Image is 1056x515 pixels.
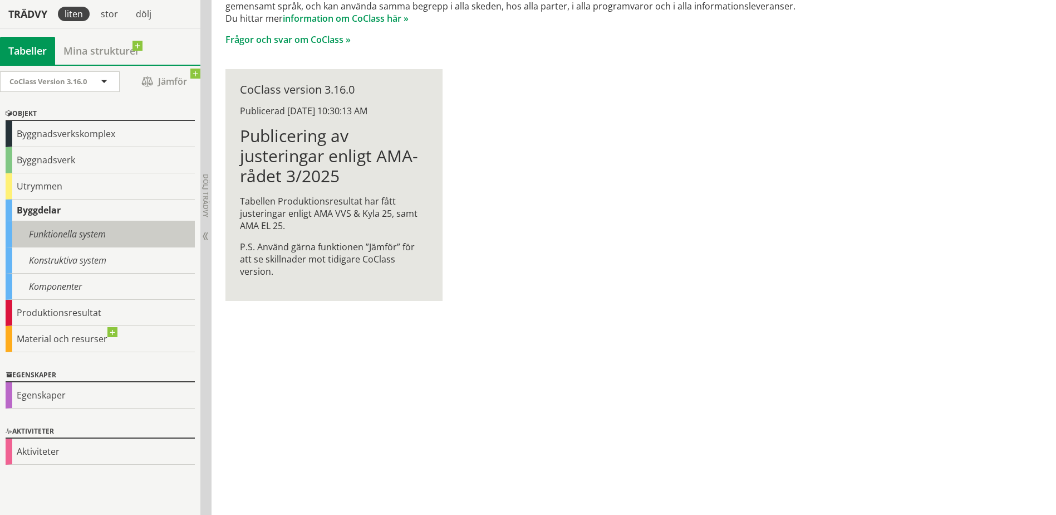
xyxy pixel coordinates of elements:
[129,7,158,21] div: dölj
[6,439,195,465] div: Aktiviteter
[240,105,428,117] div: Publicerad [DATE] 10:30:13 AM
[2,8,53,20] div: Trädvy
[6,173,195,200] div: Utrymmen
[225,33,351,46] a: Frågor och svar om CoClass »
[131,72,198,91] span: Jämför
[6,247,195,274] div: Konstruktiva system
[6,382,195,409] div: Egenskaper
[9,76,87,86] span: CoClass Version 3.16.0
[6,200,195,221] div: Byggdelar
[55,37,148,65] a: Mina strukturer
[6,221,195,247] div: Funktionella system
[6,108,195,121] div: Objekt
[94,7,125,21] div: stor
[240,241,428,278] p: P.S. Använd gärna funktionen ”Jämför” för att se skillnader mot tidigare CoClass version.
[240,84,428,96] div: CoClass version 3.16.0
[6,369,195,382] div: Egenskaper
[6,274,195,300] div: Komponenter
[6,121,195,147] div: Byggnadsverkskomplex
[240,195,428,232] p: Tabellen Produktionsresultat har fått justeringar enligt AMA VVS & Kyla 25, samt AMA EL 25.
[6,326,195,352] div: Material och resurser
[6,425,195,439] div: Aktiviteter
[58,7,90,21] div: liten
[6,147,195,173] div: Byggnadsverk
[240,126,428,186] h1: Publicering av justeringar enligt AMA-rådet 3/2025
[283,12,409,25] a: information om CoClass här »
[201,174,210,217] span: Dölj trädvy
[6,300,195,326] div: Produktionsresultat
